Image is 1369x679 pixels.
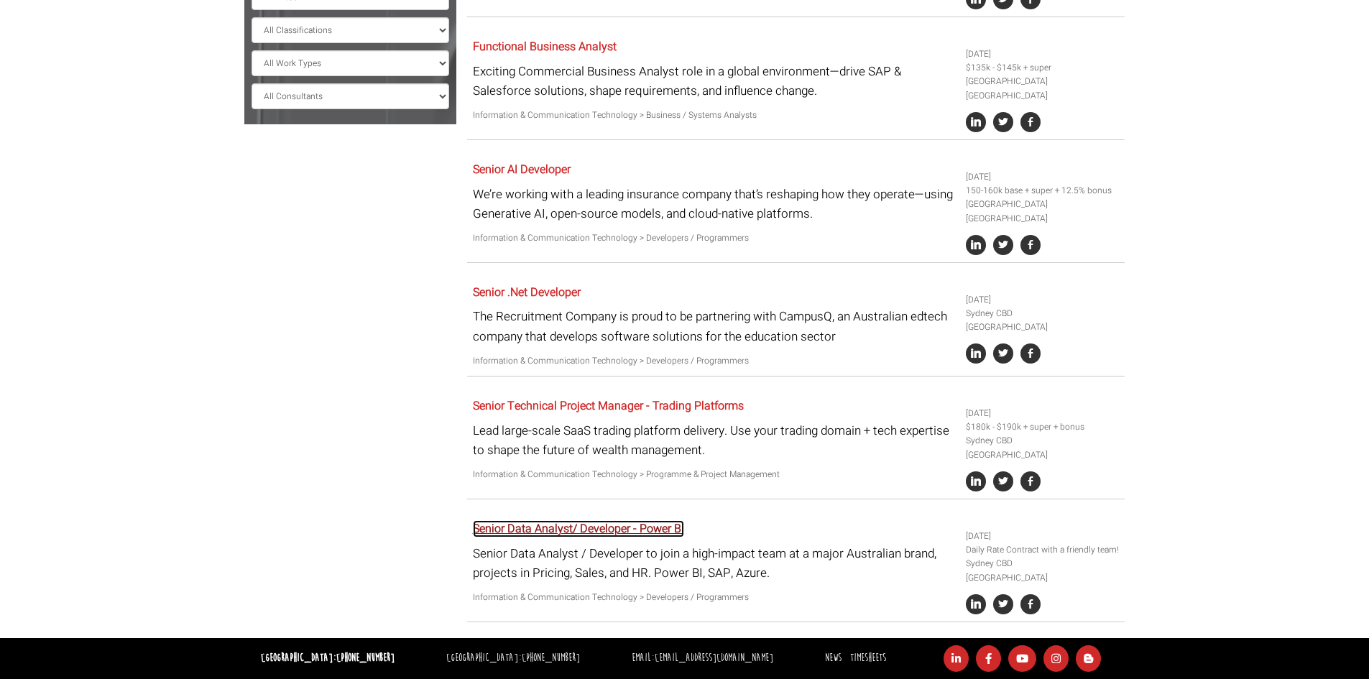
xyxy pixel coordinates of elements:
li: [DATE] [966,170,1120,184]
a: Senior Data Analyst/ Developer - Power BI [473,520,684,537]
li: [GEOGRAPHIC_DATA]: [443,648,584,669]
p: Information & Communication Technology > Developers / Programmers [473,231,955,245]
li: [GEOGRAPHIC_DATA] [GEOGRAPHIC_DATA] [966,75,1120,102]
a: News [825,651,842,665]
a: Timesheets [850,651,886,665]
p: We’re working with a leading insurance company that’s reshaping how they operate—using Generative... [473,185,955,223]
a: Senior Technical Project Manager - Trading Platforms [473,397,744,415]
li: Email: [628,648,777,669]
li: Daily Rate Contract with a friendly team! [966,543,1120,557]
li: [DATE] [966,47,1120,61]
li: [GEOGRAPHIC_DATA] [GEOGRAPHIC_DATA] [966,198,1120,225]
p: Information & Communication Technology > Business / Systems Analysts [473,108,955,122]
a: Senior AI Developer [473,161,571,178]
li: Sydney CBD [GEOGRAPHIC_DATA] [966,307,1120,334]
p: The Recruitment Company is proud to be partnering with CampusQ, an Australian edtech company that... [473,307,955,346]
p: Exciting Commercial Business Analyst role in a global environment—drive SAP & Salesforce solution... [473,62,955,101]
p: Lead large-scale SaaS trading platform delivery. Use your trading domain + tech expertise to shap... [473,421,955,460]
li: Sydney CBD [GEOGRAPHIC_DATA] [966,557,1120,584]
li: $180k - $190k + super + bonus [966,420,1120,434]
p: Senior Data Analyst / Developer to join a high-impact team at a major Australian brand, projects ... [473,544,955,583]
a: [PHONE_NUMBER] [336,651,395,665]
li: Sydney CBD [GEOGRAPHIC_DATA] [966,434,1120,461]
a: [EMAIL_ADDRESS][DOMAIN_NAME] [655,651,773,665]
li: [DATE] [966,293,1120,307]
li: $135k - $145k + super [966,61,1120,75]
li: [DATE] [966,530,1120,543]
p: Information & Communication Technology > Developers / Programmers [473,354,955,368]
strong: [GEOGRAPHIC_DATA]: [261,651,395,665]
a: [PHONE_NUMBER] [522,651,580,665]
p: Information & Communication Technology > Developers / Programmers [473,591,955,604]
p: Information & Communication Technology > Programme & Project Management [473,468,955,481]
a: Functional Business Analyst [473,38,617,55]
a: Senior .Net Developer [473,284,581,301]
li: 150-160k base + super + 12.5% bonus [966,184,1120,198]
li: [DATE] [966,407,1120,420]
